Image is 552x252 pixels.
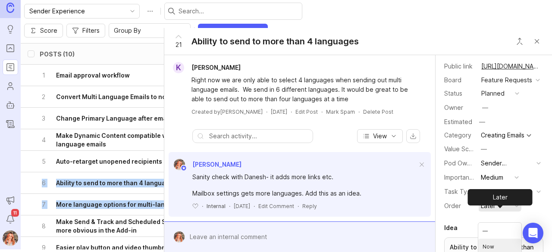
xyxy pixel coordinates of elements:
[271,109,287,115] time: [DATE]
[481,132,524,138] div: Creating Emails
[40,179,47,187] p: 6
[171,159,188,170] img: Bronwen W
[481,173,503,182] div: Medium
[3,230,18,246] button: Bronwen W
[176,40,182,50] span: 21
[444,103,474,112] div: Owner
[181,165,187,171] img: member badge
[271,108,287,115] a: [DATE]
[373,132,387,140] span: View
[191,64,241,71] span: [PERSON_NAME]
[481,159,533,168] div: Sender Experience
[302,202,317,210] div: Reply
[298,202,299,210] div: ·
[444,75,474,85] div: Board
[326,108,355,115] button: Mark Spam
[3,59,18,75] a: Roadmaps
[477,116,488,128] div: —
[528,33,546,50] button: Close button
[56,131,212,149] h6: Make Dynamic Content compatible with Multi language emails
[3,193,18,208] button: Announcements
[478,223,521,239] li: —
[214,26,262,35] span: Create new post
[198,24,268,37] button: Create new post
[24,24,63,37] button: Score
[191,108,263,115] div: Created by [PERSON_NAME]
[176,27,190,34] svg: toggle icon
[56,218,212,235] h6: Make Send & Track and Scheduled Send button more obvious in the Add-in
[363,108,393,115] div: Delete Post
[444,119,472,125] div: Estimated
[40,114,47,123] p: 3
[481,89,505,98] div: planned
[56,93,207,101] h6: Convert Multi Language Emails to non-MLE emails
[11,209,19,217] span: 11
[40,151,212,172] button: 5Auto-retarget unopened recipients
[40,222,47,230] p: 8
[209,131,308,141] input: Search activity...
[444,62,474,71] div: Public link
[24,4,140,19] div: toggle menu
[3,22,18,37] a: Ideas
[3,78,18,94] a: Users
[56,200,205,209] h6: More language options for multi-language emails
[444,223,458,233] div: Idea
[40,26,57,35] span: Score
[3,40,18,56] a: Portal
[114,26,141,35] span: Group By
[40,86,212,107] button: 2Convert Multi Language Emails to non-MLE emails
[56,243,176,252] h6: Easier play button and video thumbnails
[56,157,162,166] h6: Auto-retarget unopened recipients
[40,65,212,86] button: 1Email approval workflow
[169,159,241,170] a: Bronwen W[PERSON_NAME]
[229,202,230,210] div: ·
[40,194,212,215] button: 7More language options for multi-language emails
[468,189,533,205] div: Later
[66,24,105,37] button: Filters
[234,203,250,209] time: [DATE]
[179,6,298,16] input: Search...
[406,129,420,143] button: export comments
[482,103,488,112] div: —
[143,4,157,18] button: Roadmap options
[6,3,14,12] img: Canny Home
[444,188,475,195] label: Task Type
[481,187,533,196] div: Incremental Enhancement
[3,97,18,113] a: Autopilot
[192,161,241,168] span: [PERSON_NAME]
[444,145,477,152] label: Value Scale
[40,71,47,80] p: 1
[40,136,47,144] p: 4
[82,26,100,35] span: Filters
[171,231,188,243] img: Bronwen W
[109,23,191,38] div: toggle menu
[207,202,226,210] div: Internal
[258,202,294,210] div: Edit Comment
[291,108,292,115] div: ·
[523,223,543,243] div: Open Intercom Messenger
[202,202,203,210] div: ·
[479,61,543,72] a: [URL][DOMAIN_NAME]
[3,116,18,132] a: Changelog
[3,212,18,227] button: Notifications
[56,179,177,187] h6: Ability to send to more than 4 languages
[321,108,323,115] div: ·
[191,75,418,104] div: Right now we are only able to select 4 languages when sending out multi language emails. We send ...
[357,129,403,143] button: View
[40,129,212,150] button: 4Make Dynamic Content compatible with Multi language emails
[173,62,184,73] div: K
[444,131,474,140] div: Category
[56,71,130,80] h6: Email approval workflow
[481,144,487,154] div: —
[40,243,47,252] p: 9
[295,108,318,115] div: Edit Post
[444,89,474,98] div: Status
[266,108,267,115] div: ·
[358,108,360,115] div: ·
[40,215,212,236] button: 8Make Send & Track and Scheduled Send button more obvious in the Add-in
[40,157,47,166] p: 5
[481,75,532,85] div: Feature Requests
[192,172,417,182] div: Sanity check with Danesh- it adds more links etc.
[191,35,359,47] div: Ability to send to more than 4 languages
[40,200,47,209] p: 7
